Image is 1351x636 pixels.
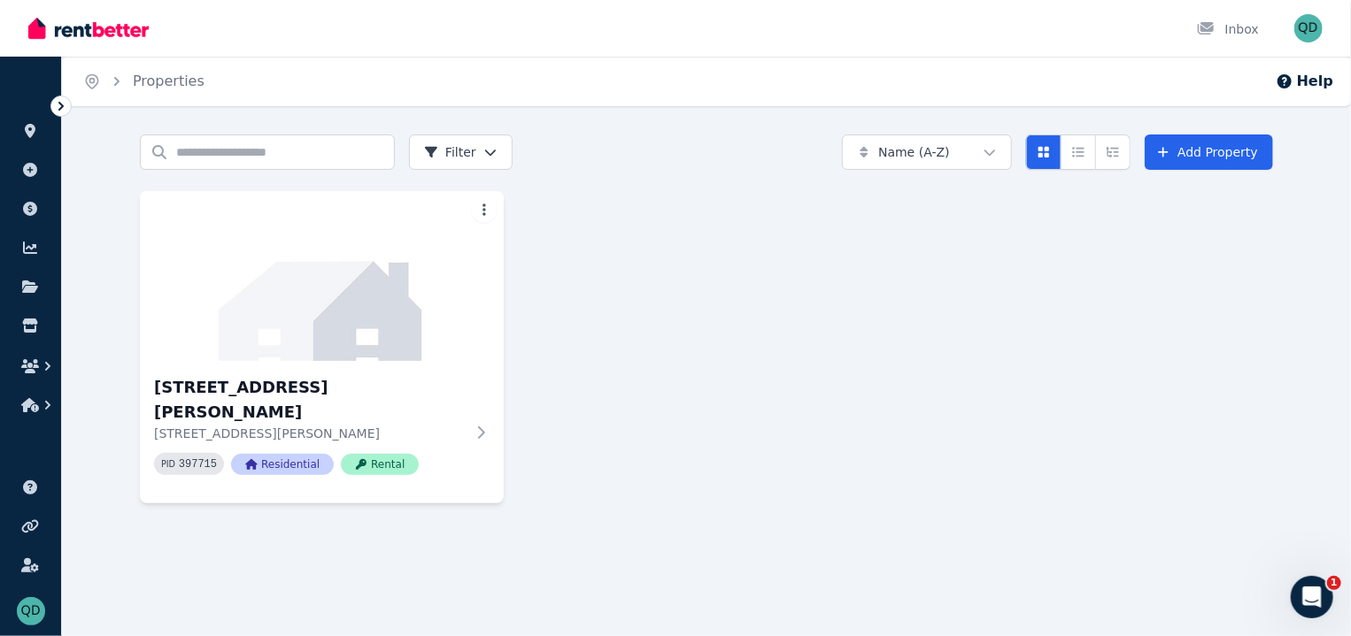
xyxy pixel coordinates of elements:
[1095,134,1131,170] button: Expanded list view
[1145,134,1273,170] a: Add Property
[231,454,334,475] span: Residential
[1197,20,1259,38] div: Inbox
[179,458,217,471] code: 397715
[1276,71,1333,92] button: Help
[1026,134,1131,170] div: View options
[154,375,465,425] h3: [STREET_ADDRESS][PERSON_NAME]
[161,459,175,469] small: PID
[341,454,419,475] span: Rental
[409,134,513,170] button: Filter
[133,73,205,89] a: Properties
[424,143,476,161] span: Filter
[878,143,950,161] span: Name (A-Z)
[1291,576,1333,618] iframe: Intercom live chat
[28,15,149,42] img: RentBetter
[472,198,497,223] button: More options
[842,134,1012,170] button: Name (A-Z)
[1061,134,1096,170] button: Compact list view
[1294,14,1323,42] img: Qiang Ding
[1026,134,1061,170] button: Card view
[17,597,45,625] img: Qiang Ding
[62,57,226,106] nav: Breadcrumb
[140,191,504,361] img: 8 Burke Rd, Malvern East
[154,425,465,442] p: [STREET_ADDRESS][PERSON_NAME]
[1327,576,1341,590] span: 1
[140,191,504,503] a: 8 Burke Rd, Malvern East[STREET_ADDRESS][PERSON_NAME][STREET_ADDRESS][PERSON_NAME]PID 397715Resid...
